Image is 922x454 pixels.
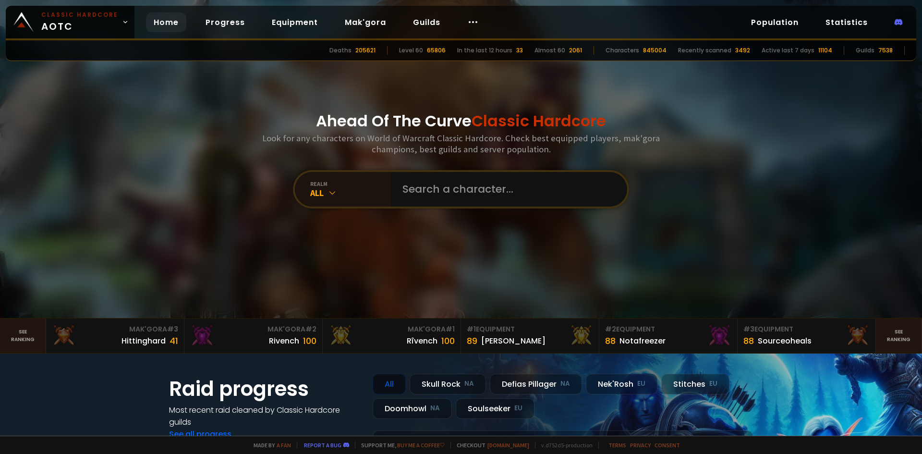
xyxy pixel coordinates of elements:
[569,46,582,55] div: 2061
[310,180,391,187] div: realm
[487,442,529,449] a: [DOMAIN_NAME]
[678,46,731,55] div: Recently scanned
[758,335,812,347] div: Sourceoheals
[608,442,626,449] a: Terms
[661,374,729,394] div: Stitches
[146,12,186,32] a: Home
[605,324,731,334] div: Equipment
[277,442,291,449] a: a fan
[305,324,316,334] span: # 2
[481,335,546,347] div: [PERSON_NAME]
[41,11,118,34] span: AOTC
[461,319,599,353] a: #1Equipment89[PERSON_NAME]
[599,319,738,353] a: #2Equipment88Notafreezer
[743,324,870,334] div: Equipment
[6,6,134,38] a: Classic HardcoreAOTC
[605,334,616,347] div: 88
[464,379,474,389] small: NA
[606,46,639,55] div: Characters
[170,334,178,347] div: 41
[876,319,922,353] a: Seeranking
[304,442,341,449] a: Report a bug
[490,374,582,394] div: Defias Pillager
[329,46,352,55] div: Deaths
[190,324,316,334] div: Mak'Gora
[169,374,361,404] h1: Raid progress
[472,110,606,132] span: Classic Hardcore
[167,324,178,334] span: # 3
[328,324,455,334] div: Mak'Gora
[355,46,376,55] div: 205621
[399,46,423,55] div: Level 60
[46,319,184,353] a: Mak'Gora#3Hittinghard41
[818,46,832,55] div: 11104
[586,374,657,394] div: Nek'Rosh
[446,324,455,334] span: # 1
[169,429,231,440] a: See all progress
[560,379,570,389] small: NA
[316,110,606,133] h1: Ahead Of The Curve
[619,335,666,347] div: Notafreezer
[856,46,874,55] div: Guilds
[818,12,875,32] a: Statistics
[258,133,664,155] h3: Look for any characters on World of Warcraft Classic Hardcore. Check best equipped players, mak'g...
[743,12,806,32] a: Population
[248,442,291,449] span: Made by
[405,12,448,32] a: Guilds
[198,12,253,32] a: Progress
[456,398,534,419] div: Soulseeker
[735,46,750,55] div: 3492
[121,335,166,347] div: Hittinghard
[52,324,178,334] div: Mak'Gora
[355,442,445,449] span: Support me,
[441,334,455,347] div: 100
[534,46,565,55] div: Almost 60
[41,11,118,19] small: Classic Hardcore
[878,46,893,55] div: 7538
[467,324,476,334] span: # 1
[397,442,445,449] a: Buy me a coffee
[303,334,316,347] div: 100
[743,334,754,347] div: 88
[457,46,512,55] div: In the last 12 hours
[337,12,394,32] a: Mak'gora
[516,46,523,55] div: 33
[637,379,645,389] small: EU
[407,335,437,347] div: Rîvench
[397,172,616,207] input: Search a character...
[427,46,446,55] div: 65806
[655,442,680,449] a: Consent
[605,324,616,334] span: # 2
[709,379,717,389] small: EU
[535,442,593,449] span: v. d752d5 - production
[467,334,477,347] div: 89
[430,404,440,413] small: NA
[467,324,593,334] div: Equipment
[410,374,486,394] div: Skull Rock
[269,335,299,347] div: Rivench
[373,374,406,394] div: All
[762,46,814,55] div: Active last 7 days
[630,442,651,449] a: Privacy
[643,46,667,55] div: 845004
[184,319,323,353] a: Mak'Gora#2Rivench100
[169,404,361,428] h4: Most recent raid cleaned by Classic Hardcore guilds
[373,398,452,419] div: Doomhowl
[743,324,754,334] span: # 3
[323,319,461,353] a: Mak'Gora#1Rîvench100
[738,319,876,353] a: #3Equipment88Sourceoheals
[514,404,522,413] small: EU
[450,442,529,449] span: Checkout
[264,12,326,32] a: Equipment
[310,187,391,198] div: All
